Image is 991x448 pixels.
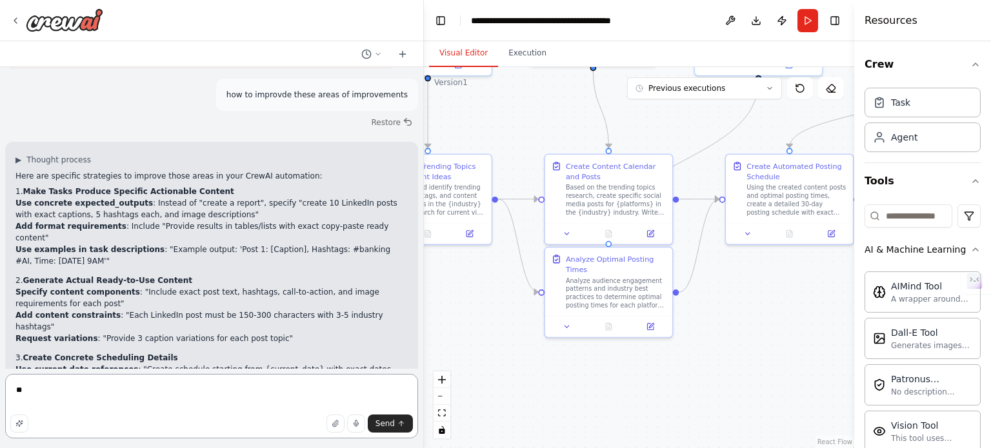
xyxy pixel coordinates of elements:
strong: Use examples in task descriptions [15,245,165,254]
li: : "Include exact post text, hashtags, call-to-action, and image requirements for each post" [15,286,408,309]
div: Create Content Calendar and PostsBased on the trending topics research, create specific social me... [544,153,673,245]
h2: 1. [15,186,408,197]
div: Research Trending Topics and Content Ideas [385,161,485,182]
span: Thought process [26,155,91,165]
button: Open in side panel [759,59,817,71]
button: No output available [586,228,630,240]
strong: Use concrete expected_outputs [15,199,153,208]
g: Edge from 3a918bd4-4e87-42c3-a732-45beaefd3017 to 5129351b-a95e-49d5-aacf-bec71046f33a [588,70,614,148]
li: : "Each LinkedIn post must be 150-300 characters with 3-5 industry hashtags" [15,309,408,333]
button: Open in side panel [632,228,668,240]
div: Version 1 [434,77,468,88]
a: React Flow attribution [817,438,852,445]
button: Visual Editor [429,40,498,67]
div: Dall-E Tool [891,326,972,339]
div: Research Trending Topics and Content IdeasResearch and identify trending topics, hashtags, and co... [363,153,492,245]
div: Analyze Optimal Posting TimesAnalyze audience engagement patterns and industry best practices to ... [544,247,673,338]
button: Open in side panel [452,228,487,240]
g: Edge from 799ead62-2c63-4c33-a359-aad4b1f27d33 to 6252eba2-fd70-4b15-a727-482d7542cb88 [498,194,538,297]
p: how to improvde these areas of improvements [226,89,408,101]
button: No output available [586,320,630,333]
img: Patronusevaltool [873,378,886,391]
img: Dalletool [873,332,886,345]
button: Tools [865,163,981,199]
div: Create Automated Posting ScheduleUsing the created content posts and optimal posting times, creat... [725,153,854,245]
g: Edge from 5129351b-a95e-49d5-aacf-bec71046f33a to df2a31e2-e92a-49f8-9bde-965c96af818b [679,194,719,204]
img: Logo [26,8,103,32]
button: No output available [406,228,450,240]
p: Here are specific strategies to improve those areas in your CrewAI automation: [15,170,408,182]
nav: breadcrumb [471,14,616,27]
button: ▶Thought process [15,155,91,165]
div: AI & Machine Learning [865,243,966,256]
li: : Instead of "create a report", specify "create 10 LinkedIn posts with exact captions, 5 hashtags... [15,197,408,220]
button: Send [368,414,413,433]
strong: Specify content components [15,287,140,297]
g: Edge from cf9f4764-c298-4d83-a453-c0848d52873d to 799ead62-2c63-4c33-a359-aad4b1f27d33 [423,81,433,148]
div: Generates images using OpenAI's Dall-E model. [891,340,972,351]
div: Agent [891,131,917,144]
div: Vision Tool [891,419,972,432]
button: fit view [434,405,450,422]
div: Analyze audience engagement patterns and industry best practices to determine optimal posting tim... [566,277,666,309]
strong: Add format requirements [15,222,126,231]
li: : "Example output: 'Post 1: [Caption], Hashtags: #banking #AI, Time: [DATE] 9AM'" [15,244,408,267]
div: No description available [891,387,972,397]
div: Based on the trending topics research, create specific social media posts for {platforms} in the ... [566,184,666,217]
span: Send [375,418,395,429]
div: Using the created content posts and optimal posting times, create a detailed 30-day posting sched... [746,184,846,217]
h2: 3. [15,352,408,364]
button: Hide left sidebar [432,12,450,30]
img: Aimindtool [873,286,886,298]
button: Hide right sidebar [826,12,844,30]
button: Start a new chat [392,46,413,62]
button: Crew [865,46,981,83]
li: : "Provide 3 caption variations for each post topic" [15,333,408,344]
span: Previous executions [648,83,725,93]
g: Edge from 93a50bb0-7cf0-4e8d-8325-4c9bc89b4926 to 6252eba2-fd70-4b15-a727-482d7542cb88 [603,81,763,240]
button: Improve this prompt [10,414,28,433]
img: Visiontool [873,425,886,438]
div: Task [891,96,910,109]
div: Crew [865,83,981,162]
strong: Make Tasks Produce Specific Actionable Content [23,187,234,196]
strong: Use current date references [15,365,138,374]
div: Create Automated Posting Schedule [746,161,846,182]
button: Switch to previous chat [356,46,387,62]
div: This tool uses OpenAI's Vision API to describe the contents of an image. [891,433,972,443]
strong: Create Concrete Scheduling Details [23,353,177,362]
h2: 2. [15,275,408,286]
button: zoom out [434,388,450,405]
div: Create Content Calendar and Posts [566,161,666,182]
button: Restore [366,113,418,131]
button: No output available [768,228,812,240]
button: Open in side panel [814,228,849,240]
div: A wrapper around [AI-Minds]([URL][DOMAIN_NAME]). Useful for when you need answers to questions fr... [891,294,972,304]
strong: Add content constraints [15,311,121,320]
button: Upload files [326,414,345,433]
div: Research and identify trending topics, hashtags, and content opportunities in the {industry} indu... [385,184,485,217]
span: ▶ [15,155,21,165]
button: Execution [498,40,557,67]
g: Edge from 799ead62-2c63-4c33-a359-aad4b1f27d33 to 5129351b-a95e-49d5-aacf-bec71046f33a [498,194,538,204]
div: Analyze Optimal Posting Times [566,254,666,275]
button: Open in side panel [632,320,668,333]
strong: Generate Actual Ready-to-Use Content [23,276,192,285]
g: Edge from 6252eba2-fd70-4b15-a727-482d7542cb88 to df2a31e2-e92a-49f8-9bde-965c96af818b [679,194,719,297]
div: Patronus Evaluation Tool [891,373,972,385]
div: React Flow controls [434,371,450,438]
li: : "Create schedule starting from {current_date} with exact dates and times" [15,364,408,387]
h4: Resources [865,13,917,28]
button: Previous executions [627,77,782,99]
strong: Request variations [15,334,98,343]
div: AIMind Tool [891,280,972,293]
button: zoom in [434,371,450,388]
li: : Include "Provide results in tables/lists with exact copy-paste ready content" [15,220,408,244]
button: Open in side panel [429,59,487,71]
button: Click to speak your automation idea [347,414,365,433]
button: toggle interactivity [434,422,450,438]
button: AI & Machine Learning [865,233,981,266]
